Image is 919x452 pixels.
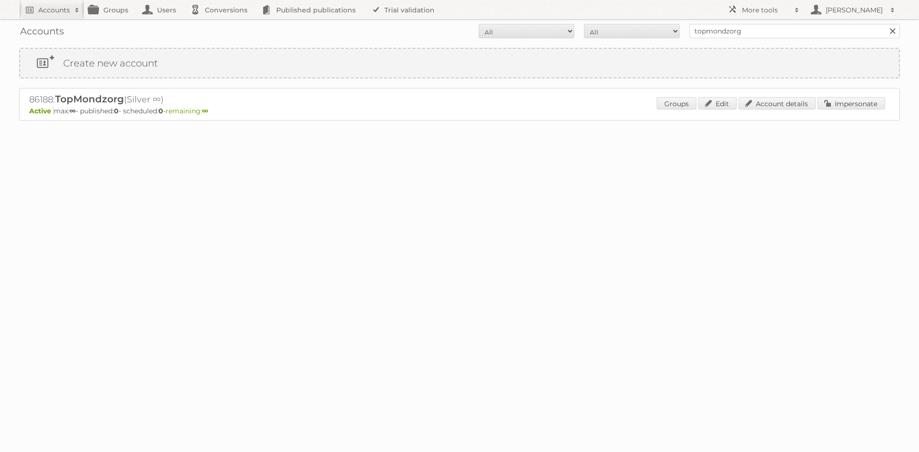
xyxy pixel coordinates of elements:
a: Impersonate [818,97,885,110]
h2: 86188: (Silver ∞) [29,93,364,106]
a: Edit [698,97,737,110]
span: remaining: [166,107,208,115]
h2: Accounts [38,5,70,15]
strong: ∞ [69,107,76,115]
h2: [PERSON_NAME] [823,5,885,15]
strong: ∞ [202,107,208,115]
h2: More tools [742,5,790,15]
span: Active [29,107,54,115]
a: Account details [739,97,816,110]
strong: 0 [158,107,163,115]
span: TopMondzorg [55,93,124,105]
a: Create new account [20,49,899,77]
p: max: - published: - scheduled: - [29,107,890,115]
strong: 0 [114,107,119,115]
a: Groups [657,97,696,110]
